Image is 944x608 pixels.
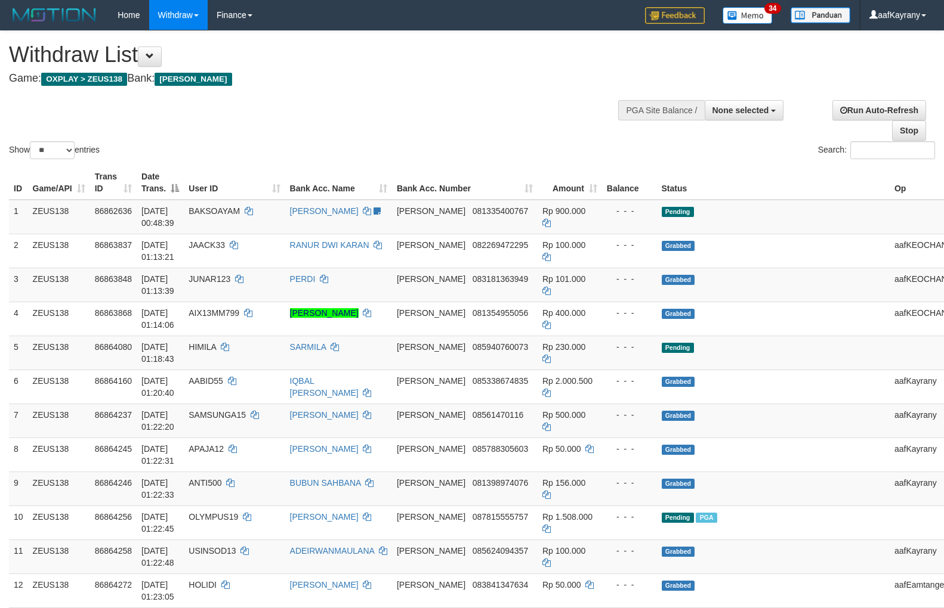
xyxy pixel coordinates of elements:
[538,166,602,200] th: Amount: activate to sort column ascending
[290,546,375,556] a: ADEIRWANMAULANA
[189,580,217,590] span: HOLIDI
[9,539,28,573] td: 11
[28,234,90,268] td: ZEUS138
[290,444,359,454] a: [PERSON_NAME]
[28,573,90,607] td: ZEUS138
[397,206,465,216] span: [PERSON_NAME]
[662,309,695,319] span: Grabbed
[473,376,528,386] span: Copy 085338674835 to clipboard
[9,141,100,159] label: Show entries
[542,580,581,590] span: Rp 50.000
[28,336,90,370] td: ZEUS138
[90,166,137,200] th: Trans ID: activate to sort column ascending
[607,375,652,387] div: - - -
[141,206,174,228] span: [DATE] 00:48:39
[41,73,127,86] span: OXPLAY > ZEUS138
[607,307,652,319] div: - - -
[141,478,174,500] span: [DATE] 01:22:33
[473,580,528,590] span: Copy 083841347634 to clipboard
[607,409,652,421] div: - - -
[290,376,359,398] a: IQBAL [PERSON_NAME]
[290,580,359,590] a: [PERSON_NAME]
[95,376,132,386] span: 86864160
[473,240,528,250] span: Copy 082269472295 to clipboard
[473,478,528,488] span: Copy 081398974076 to clipboard
[95,206,132,216] span: 86862636
[184,166,285,200] th: User ID: activate to sort column ascending
[189,342,216,352] span: HIMILA
[141,240,174,262] span: [DATE] 01:13:21
[618,100,704,120] div: PGA Site Balance /
[607,443,652,455] div: - - -
[28,471,90,505] td: ZEUS138
[290,240,369,250] a: RANUR DWI KARAN
[397,512,465,522] span: [PERSON_NAME]
[397,410,465,420] span: [PERSON_NAME]
[189,410,246,420] span: SAMSUNGA15
[696,513,717,523] span: Marked by aafchomsokheang
[392,166,538,200] th: Bank Acc. Number: activate to sort column ascending
[397,308,465,318] span: [PERSON_NAME]
[141,274,174,296] span: [DATE] 01:13:39
[645,7,705,24] img: Feedback.jpg
[290,342,326,352] a: SARMILA
[9,200,28,234] td: 1
[290,478,361,488] a: BUBUN SAHBANA
[607,477,652,489] div: - - -
[723,7,773,24] img: Button%20Memo.svg
[155,73,232,86] span: [PERSON_NAME]
[28,268,90,302] td: ZEUS138
[9,370,28,404] td: 6
[95,546,132,556] span: 86864258
[28,302,90,336] td: ZEUS138
[607,579,652,591] div: - - -
[28,505,90,539] td: ZEUS138
[28,200,90,234] td: ZEUS138
[791,7,850,23] img: panduan.png
[662,207,694,217] span: Pending
[397,274,465,284] span: [PERSON_NAME]
[705,100,784,120] button: None selected
[95,410,132,420] span: 86864237
[850,141,935,159] input: Search:
[189,512,238,522] span: OLYMPUS19
[95,274,132,284] span: 86863848
[662,547,695,557] span: Grabbed
[607,511,652,523] div: - - -
[542,546,585,556] span: Rp 100.000
[832,100,926,120] a: Run Auto-Refresh
[473,274,528,284] span: Copy 083181363949 to clipboard
[285,166,392,200] th: Bank Acc. Name: activate to sort column ascending
[95,478,132,488] span: 86864246
[607,545,652,557] div: - - -
[662,445,695,455] span: Grabbed
[397,580,465,590] span: [PERSON_NAME]
[189,478,221,488] span: ANTI500
[95,308,132,318] span: 86863868
[290,410,359,420] a: [PERSON_NAME]
[28,438,90,471] td: ZEUS138
[662,343,694,353] span: Pending
[9,505,28,539] td: 10
[818,141,935,159] label: Search:
[662,377,695,387] span: Grabbed
[657,166,890,200] th: Status
[9,234,28,268] td: 2
[141,546,174,567] span: [DATE] 01:22:48
[189,206,240,216] span: BAKSOAYAM
[607,273,652,285] div: - - -
[189,546,236,556] span: USINSOD13
[542,308,585,318] span: Rp 400.000
[607,239,652,251] div: - - -
[542,206,585,216] span: Rp 900.000
[662,581,695,591] span: Grabbed
[473,206,528,216] span: Copy 081335400767 to clipboard
[9,166,28,200] th: ID
[9,573,28,607] td: 12
[9,268,28,302] td: 3
[662,241,695,251] span: Grabbed
[9,438,28,471] td: 8
[602,166,657,200] th: Balance
[9,404,28,438] td: 7
[30,141,75,159] select: Showentries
